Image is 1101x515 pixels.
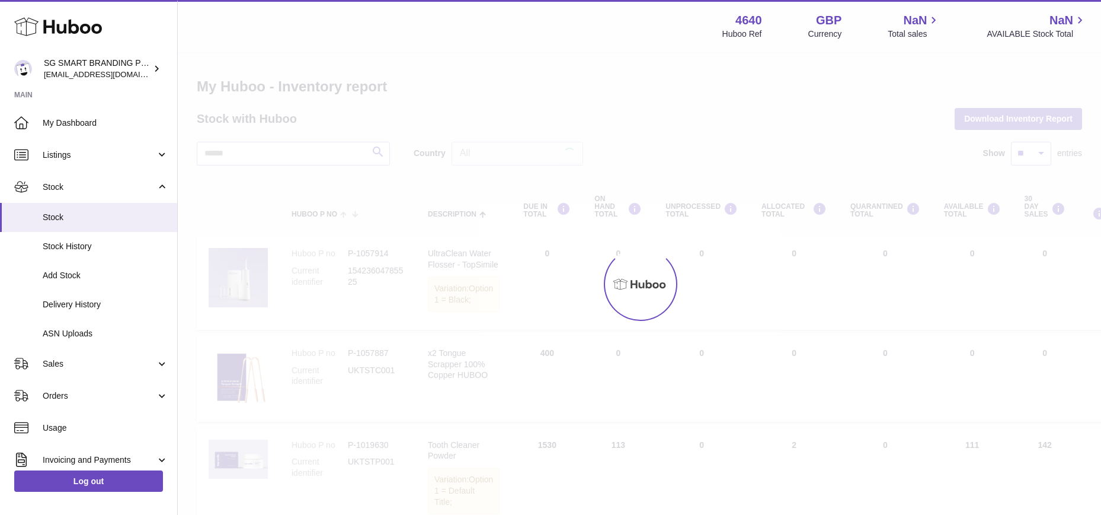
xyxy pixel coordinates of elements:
span: Orders [43,390,156,402]
strong: 4640 [735,12,762,28]
span: Stock [43,182,156,193]
span: NaN [1049,12,1073,28]
span: Stock [43,212,168,223]
img: uktopsmileshipping@gmail.com [14,60,32,78]
span: Invoicing and Payments [43,454,156,466]
span: Total sales [888,28,940,40]
span: Usage [43,422,168,434]
a: Log out [14,471,163,492]
span: My Dashboard [43,117,168,129]
span: [EMAIL_ADDRESS][DOMAIN_NAME] [44,69,174,79]
span: ASN Uploads [43,328,168,339]
strong: GBP [816,12,841,28]
span: Add Stock [43,270,168,281]
span: Sales [43,358,156,370]
div: Currency [808,28,842,40]
span: Stock History [43,241,168,252]
div: Huboo Ref [722,28,762,40]
a: NaN AVAILABLE Stock Total [987,12,1087,40]
span: AVAILABLE Stock Total [987,28,1087,40]
span: Delivery History [43,299,168,310]
span: Listings [43,150,156,161]
a: NaN Total sales [888,12,940,40]
div: SG SMART BRANDING PTE. LTD. [44,58,151,80]
span: NaN [903,12,927,28]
